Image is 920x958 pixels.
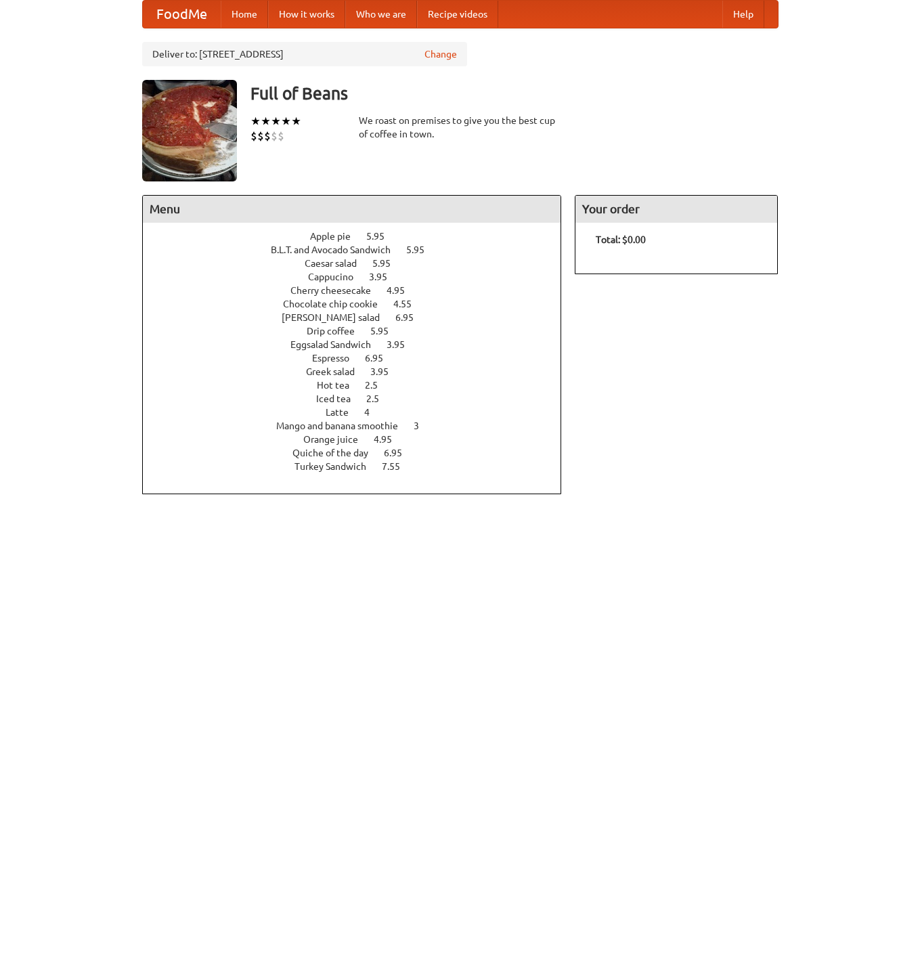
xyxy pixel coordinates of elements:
a: Cappucino 3.95 [308,271,412,282]
span: 5.95 [406,244,438,255]
li: $ [250,129,257,144]
a: Recipe videos [417,1,498,28]
a: Greek salad 3.95 [306,366,414,377]
h3: Full of Beans [250,80,779,107]
span: 3.95 [369,271,401,282]
span: Quiche of the day [292,448,382,458]
div: Deliver to: [STREET_ADDRESS] [142,42,467,66]
a: [PERSON_NAME] salad 6.95 [282,312,439,323]
span: 5.95 [370,326,402,336]
span: 3.95 [387,339,418,350]
li: ★ [271,114,281,129]
a: Turkey Sandwich 7.55 [294,461,425,472]
span: Orange juice [303,434,372,445]
span: 2.5 [365,380,391,391]
span: 4.55 [393,299,425,309]
span: [PERSON_NAME] salad [282,312,393,323]
span: Greek salad [306,366,368,377]
li: ★ [281,114,291,129]
a: Caesar salad 5.95 [305,258,416,269]
a: How it works [268,1,345,28]
span: Chocolate chip cookie [283,299,391,309]
span: Turkey Sandwich [294,461,380,472]
span: Iced tea [316,393,364,404]
h4: Your order [575,196,777,223]
a: Iced tea 2.5 [316,393,404,404]
a: Espresso 6.95 [312,353,408,364]
span: Latte [326,407,362,418]
a: Orange juice 4.95 [303,434,417,445]
span: 4.95 [374,434,406,445]
a: Home [221,1,268,28]
a: Chocolate chip cookie 4.55 [283,299,437,309]
span: 3.95 [370,366,402,377]
span: Caesar salad [305,258,370,269]
span: 2.5 [366,393,393,404]
span: 5.95 [372,258,404,269]
a: Latte 4 [326,407,395,418]
a: Drip coffee 5.95 [307,326,414,336]
h4: Menu [143,196,561,223]
a: FoodMe [143,1,221,28]
span: 3 [414,420,433,431]
span: Cappucino [308,271,367,282]
span: 4 [364,407,383,418]
span: Cherry cheesecake [290,285,385,296]
a: Who we are [345,1,417,28]
span: Drip coffee [307,326,368,336]
li: ★ [291,114,301,129]
a: Eggsalad Sandwich 3.95 [290,339,430,350]
span: B.L.T. and Avocado Sandwich [271,244,404,255]
li: $ [264,129,271,144]
a: Quiche of the day 6.95 [292,448,427,458]
span: Espresso [312,353,363,364]
span: 6.95 [395,312,427,323]
a: Help [722,1,764,28]
a: Apple pie 5.95 [310,231,410,242]
a: B.L.T. and Avocado Sandwich 5.95 [271,244,450,255]
li: ★ [250,114,261,129]
a: Hot tea 2.5 [317,380,403,391]
span: Hot tea [317,380,363,391]
span: 7.55 [382,461,414,472]
li: ★ [261,114,271,129]
a: Cherry cheesecake 4.95 [290,285,430,296]
span: 6.95 [384,448,416,458]
span: 6.95 [365,353,397,364]
span: Apple pie [310,231,364,242]
a: Mango and banana smoothie 3 [276,420,444,431]
img: angular.jpg [142,80,237,181]
a: Change [424,47,457,61]
span: Mango and banana smoothie [276,420,412,431]
span: 4.95 [387,285,418,296]
li: $ [257,129,264,144]
div: We roast on premises to give you the best cup of coffee in town. [359,114,562,141]
li: $ [278,129,284,144]
b: Total: $0.00 [596,234,646,245]
li: $ [271,129,278,144]
span: Eggsalad Sandwich [290,339,385,350]
span: 5.95 [366,231,398,242]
